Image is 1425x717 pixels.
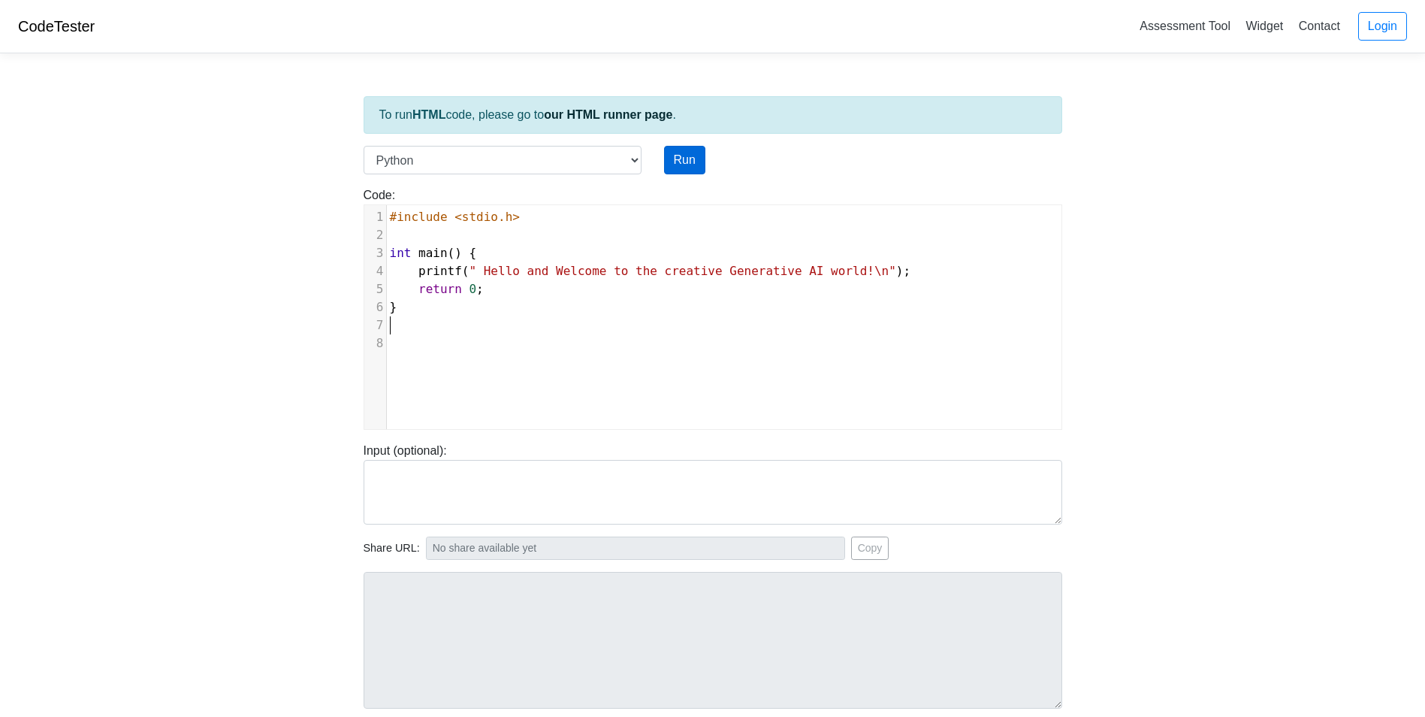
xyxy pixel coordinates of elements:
[1293,14,1346,38] a: Contact
[364,334,386,352] div: 8
[390,264,911,278] span: ( );
[390,300,397,314] span: }
[364,262,386,280] div: 4
[364,96,1062,134] div: To run code, please go to .
[418,264,462,278] span: printf
[364,208,386,226] div: 1
[412,108,445,121] strong: HTML
[352,442,1073,525] div: Input (optional):
[390,246,412,260] span: int
[469,282,476,296] span: 0
[390,282,484,296] span: ;
[390,210,520,224] span: #include <stdio.h>
[18,18,95,35] a: CodeTester
[364,226,386,244] div: 2
[664,146,705,174] button: Run
[418,282,462,296] span: return
[851,537,889,560] button: Copy
[364,540,420,557] span: Share URL:
[1358,12,1407,41] a: Login
[426,537,845,560] input: No share available yet
[364,298,386,316] div: 6
[352,186,1073,430] div: Code:
[390,246,477,260] span: () {
[418,246,448,260] span: main
[544,108,672,121] a: our HTML runner page
[469,264,895,278] span: " Hello and Welcome to the creative Generative AI world!\n"
[1239,14,1289,38] a: Widget
[364,244,386,262] div: 3
[364,316,386,334] div: 7
[1134,14,1236,38] a: Assessment Tool
[364,280,386,298] div: 5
